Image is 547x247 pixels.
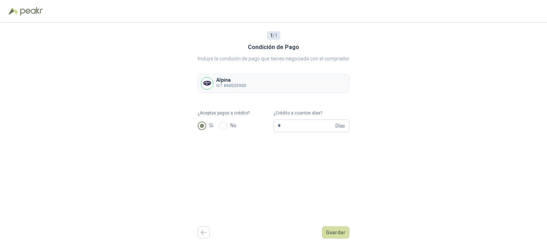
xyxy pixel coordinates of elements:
[335,120,345,132] span: Días
[270,32,277,39] span: / 1
[224,83,246,88] b: 860025900
[270,33,273,38] b: 1
[198,55,349,63] p: Incluye la condición de pago que tienes negociada con el comprador
[322,226,349,238] button: Guardar
[198,110,273,117] label: ¿Aceptas pagos a crédito?
[216,77,246,82] p: Alpina
[216,82,246,89] p: NIT
[248,43,299,52] h3: Condición de Pago
[273,110,349,117] label: ¿Crédito a cuantos días?
[9,8,19,15] img: Logo
[228,122,239,129] span: No
[206,122,216,129] span: Si
[201,77,213,89] img: Company Logo
[20,7,43,16] img: Peakr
